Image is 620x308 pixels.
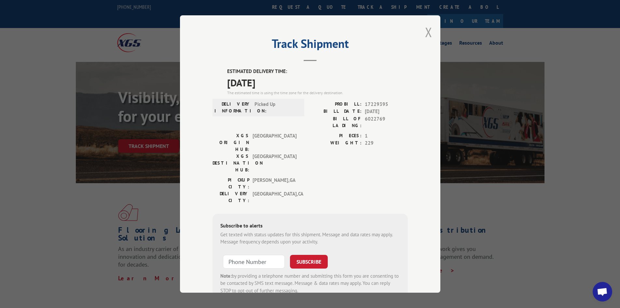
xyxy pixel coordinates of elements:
[310,108,362,115] label: BILL DATE:
[593,282,612,301] div: Open chat
[253,177,296,190] span: [PERSON_NAME] , GA
[365,115,408,129] span: 6022769
[253,132,296,153] span: [GEOGRAPHIC_DATA]
[227,68,408,75] label: ESTIMATED DELIVERY TIME:
[253,190,296,204] span: [GEOGRAPHIC_DATA] , CA
[213,177,249,190] label: PICKUP CITY:
[223,255,285,269] input: Phone Number
[220,231,400,246] div: Get texted with status updates for this shipment. Message and data rates may apply. Message frequ...
[214,101,251,114] label: DELIVERY INFORMATION:
[365,132,408,140] span: 1
[227,75,408,90] span: [DATE]
[310,139,362,147] label: WEIGHT:
[425,23,432,41] button: Close modal
[220,272,400,295] div: by providing a telephone number and submitting this form you are consenting to be contacted by SM...
[365,108,408,115] span: [DATE]
[365,101,408,108] span: 17229395
[253,153,296,173] span: [GEOGRAPHIC_DATA]
[365,139,408,147] span: 229
[290,255,328,269] button: SUBSCRIBE
[310,115,362,129] label: BILL OF LADING:
[310,132,362,140] label: PIECES:
[227,90,408,96] div: The estimated time is using the time zone for the delivery destination.
[213,190,249,204] label: DELIVERY CITY:
[220,273,232,279] strong: Note:
[310,101,362,108] label: PROBILL:
[213,39,408,51] h2: Track Shipment
[213,153,249,173] label: XGS DESTINATION HUB:
[220,222,400,231] div: Subscribe to alerts
[213,132,249,153] label: XGS ORIGIN HUB:
[255,101,298,114] span: Picked Up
